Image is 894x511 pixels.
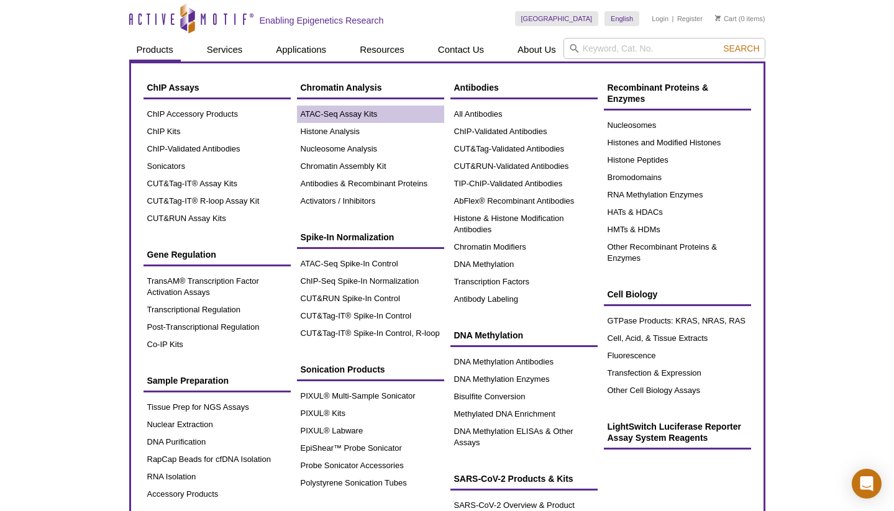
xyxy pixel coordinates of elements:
[144,451,291,468] a: RapCap Beads for cfDNA Isolation
[144,301,291,319] a: Transcriptional Regulation
[450,106,598,123] a: All Antibodies
[450,323,598,347] a: DNA Methylation
[297,175,444,192] a: Antibodies & Recombinant Proteins
[144,486,291,503] a: Accessory Products
[608,422,741,443] span: LightSwitch Luciferase Reporter Assay System Reagents
[604,117,751,134] a: Nucleosomes
[144,468,291,486] a: RNA Isolation
[604,221,751,238] a: HMTs & HDMs
[144,158,291,175] a: Sonicators
[297,76,444,99] a: Chromatin Analysis
[652,14,668,23] a: Login
[604,347,751,364] a: Fluorescence
[129,38,181,61] a: Products
[144,273,291,301] a: TransAM® Transcription Factor Activation Assays
[297,405,444,422] a: PIXUL® Kits
[604,382,751,399] a: Other Cell Biology Assays
[199,38,250,61] a: Services
[608,83,709,104] span: Recombinant Proteins & Enzymes
[454,330,523,340] span: DNA Methylation
[604,151,751,169] a: Histone Peptides
[450,256,598,273] a: DNA Methylation
[297,457,444,474] a: Probe Sonicator Accessories
[144,399,291,416] a: Tissue Prep for NGS Assays
[144,243,291,266] a: Gene Regulation
[604,364,751,382] a: Transfection & Expression
[144,140,291,158] a: ChIP-Validated Antibodies
[677,14,703,23] a: Register
[450,371,598,388] a: DNA Methylation Enzymes
[297,123,444,140] a: Histone Analysis
[450,388,598,405] a: Bisulfite Conversion
[144,433,291,451] a: DNA Purification
[144,123,291,140] a: ChIP Kits
[144,336,291,353] a: Co-IP Kits
[450,273,598,291] a: Transcription Factors
[144,76,291,99] a: ChIP Assays
[604,11,639,26] a: English
[297,225,444,249] a: Spike-In Normalization
[450,76,598,99] a: Antibodies
[297,290,444,307] a: CUT&RUN Spike-In Control
[852,469,882,499] div: Open Intercom Messenger
[144,106,291,123] a: ChIP Accessory Products
[450,291,598,308] a: Antibody Labeling
[297,474,444,492] a: Polystyrene Sonication Tubes
[723,43,759,53] span: Search
[301,364,385,374] span: Sonication Products
[604,283,751,306] a: Cell Biology
[144,210,291,227] a: CUT&RUN Assay Kits
[604,134,751,151] a: Histones and Modified Histones
[450,238,598,256] a: Chromatin Modifiers
[297,255,444,273] a: ATAC-Seq Spike-In Control
[604,415,751,450] a: LightSwitch Luciferase Reporter Assay System Reagents
[450,405,598,423] a: Methylated DNA Enrichment
[144,416,291,433] a: Nuclear Extraction
[450,175,598,192] a: TIP-ChIP-Validated Antibodies
[147,83,199,93] span: ChIP Assays
[450,158,598,175] a: CUT&RUN-Validated Antibodies
[144,319,291,336] a: Post-Transcriptional Regulation
[147,250,216,260] span: Gene Regulation
[297,325,444,342] a: CUT&Tag-IT® Spike-In Control, R-loop
[450,140,598,158] a: CUT&Tag-Validated Antibodies
[352,38,412,61] a: Resources
[604,76,751,111] a: Recombinant Proteins & Enzymes
[719,43,763,54] button: Search
[260,15,384,26] h2: Enabling Epigenetics Research
[297,440,444,457] a: EpiShear™ Probe Sonicator
[297,158,444,175] a: Chromatin Assembly Kit
[450,423,598,451] a: DNA Methylation ELISAs & Other Assays
[144,192,291,210] a: CUT&Tag-IT® R-loop Assay Kit
[297,307,444,325] a: CUT&Tag-IT® Spike-In Control
[297,140,444,158] a: Nucleosome Analysis
[604,186,751,204] a: RNA Methylation Enzymes
[450,123,598,140] a: ChIP-Validated Antibodies
[268,38,334,61] a: Applications
[515,11,599,26] a: [GEOGRAPHIC_DATA]
[450,192,598,210] a: AbFlex® Recombinant Antibodies
[715,15,721,21] img: Your Cart
[297,273,444,290] a: ChIP-Seq Spike-In Normalization
[608,289,658,299] span: Cell Biology
[297,422,444,440] a: PIXUL® Labware
[297,106,444,123] a: ATAC-Seq Assay Kits
[297,358,444,381] a: Sonication Products
[144,369,291,392] a: Sample Preparation
[715,14,737,23] a: Cart
[563,38,765,59] input: Keyword, Cat. No.
[147,376,229,386] span: Sample Preparation
[297,192,444,210] a: Activators / Inhibitors
[450,467,598,491] a: SARS-CoV-2 Products & Kits
[510,38,563,61] a: About Us
[144,175,291,192] a: CUT&Tag-IT® Assay Kits
[604,204,751,221] a: HATs & HDACs
[715,11,765,26] li: (0 items)
[297,387,444,405] a: PIXUL® Multi-Sample Sonicator
[431,38,491,61] a: Contact Us
[301,232,395,242] span: Spike-In Normalization
[450,210,598,238] a: Histone & Histone Modification Antibodies
[604,330,751,347] a: Cell, Acid, & Tissue Extracts
[604,169,751,186] a: Bromodomains
[454,83,499,93] span: Antibodies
